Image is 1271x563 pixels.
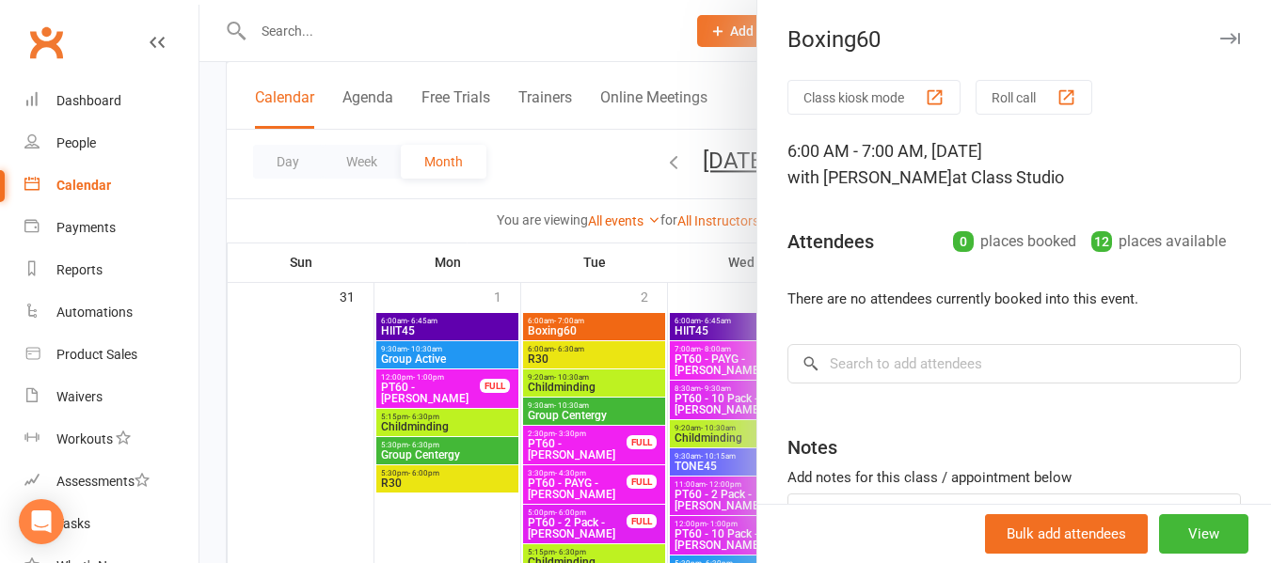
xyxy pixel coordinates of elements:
[24,334,199,376] a: Product Sales
[787,138,1241,191] div: 6:00 AM - 7:00 AM, [DATE]
[24,376,199,418] a: Waivers
[56,474,150,489] div: Assessments
[952,167,1064,187] span: at Class Studio
[56,347,137,362] div: Product Sales
[24,249,199,291] a: Reports
[23,19,70,66] a: Clubworx
[24,418,199,461] a: Workouts
[757,26,1271,53] div: Boxing60
[976,80,1092,115] button: Roll call
[787,466,1241,489] div: Add notes for this class / appointment below
[24,80,199,122] a: Dashboard
[787,228,874,255] div: Attendees
[24,461,199,503] a: Assessments
[1091,228,1226,255] div: places available
[56,305,133,320] div: Automations
[787,167,952,187] span: with [PERSON_NAME]
[56,135,96,150] div: People
[56,178,111,193] div: Calendar
[24,291,199,334] a: Automations
[19,499,64,544] div: Open Intercom Messenger
[24,207,199,249] a: Payments
[56,431,113,446] div: Workouts
[56,389,103,404] div: Waivers
[56,220,116,235] div: Payments
[953,231,974,252] div: 0
[1159,514,1248,554] button: View
[56,93,121,108] div: Dashboard
[24,503,199,545] a: Tasks
[985,514,1148,554] button: Bulk add attendees
[787,80,961,115] button: Class kiosk mode
[24,122,199,164] a: People
[787,288,1241,310] li: There are no attendees currently booked into this event.
[56,262,103,277] div: Reports
[787,344,1241,383] input: Search to add attendees
[787,434,837,461] div: Notes
[1091,231,1112,252] div: 12
[56,516,90,531] div: Tasks
[24,164,199,207] a: Calendar
[953,228,1076,255] div: places booked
